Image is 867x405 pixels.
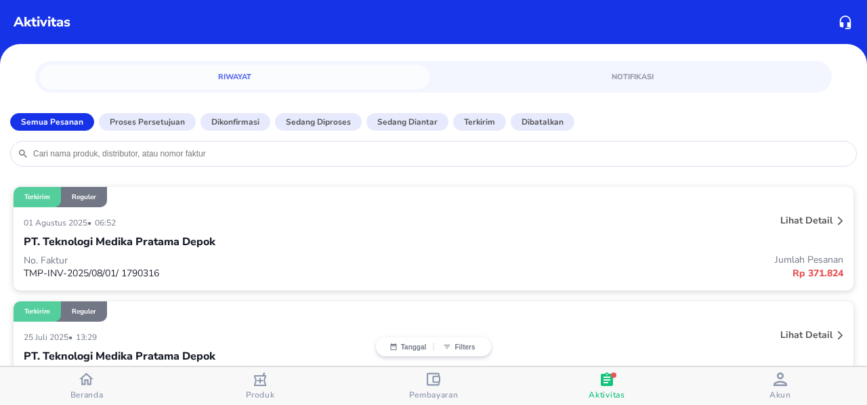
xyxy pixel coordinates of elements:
button: Akun [694,367,867,405]
p: No. Faktur [24,254,433,267]
span: Akun [769,389,791,400]
p: Dibatalkan [522,116,564,128]
button: Semua Pesanan [10,113,94,131]
button: Tanggal [383,343,433,351]
p: TMP-INV-2025/08/01/ 1790316 [24,267,433,280]
p: Reguler [72,307,96,316]
div: simple tabs [35,61,832,89]
p: PT. Teknologi Medika Pratama Depok [24,348,215,364]
button: Pembayaran [347,367,520,405]
p: Reguler [72,192,96,202]
p: Rp 371.824 [433,266,843,280]
span: Produk [246,389,275,400]
p: Proses Persetujuan [110,116,185,128]
span: Riwayat [47,70,421,83]
p: 25 Juli 2025 • [24,332,76,343]
button: Proses Persetujuan [99,113,196,131]
p: Sedang diproses [286,116,351,128]
p: Terkirim [24,307,50,316]
a: Riwayat [39,65,429,89]
p: 06:52 [95,217,119,228]
button: Terkirim [453,113,506,131]
p: Terkirim [464,116,495,128]
p: 13:29 [76,332,100,343]
button: Dikonfirmasi [200,113,270,131]
span: Beranda [70,389,104,400]
p: Lihat detail [780,328,832,341]
p: 01 Agustus 2025 • [24,217,95,228]
button: Dibatalkan [511,113,574,131]
p: Sedang diantar [377,116,438,128]
p: PT. Teknologi Medika Pratama Depok [24,234,215,250]
span: Notifikasi [446,70,820,83]
button: Aktivitas [520,367,694,405]
p: Terkirim [24,192,50,202]
p: Dikonfirmasi [211,116,259,128]
input: Cari nama produk, distributor, atau nomor faktur [32,148,849,159]
p: Jumlah Pesanan [433,253,843,266]
span: Aktivitas [589,389,625,400]
p: Semua Pesanan [21,116,83,128]
button: Sedang diproses [275,113,362,131]
a: Notifikasi [438,65,828,89]
span: Pembayaran [409,389,459,400]
button: Produk [173,367,347,405]
button: Sedang diantar [366,113,448,131]
p: Aktivitas [14,12,70,33]
button: Filters [433,343,484,351]
p: Lihat detail [780,214,832,227]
